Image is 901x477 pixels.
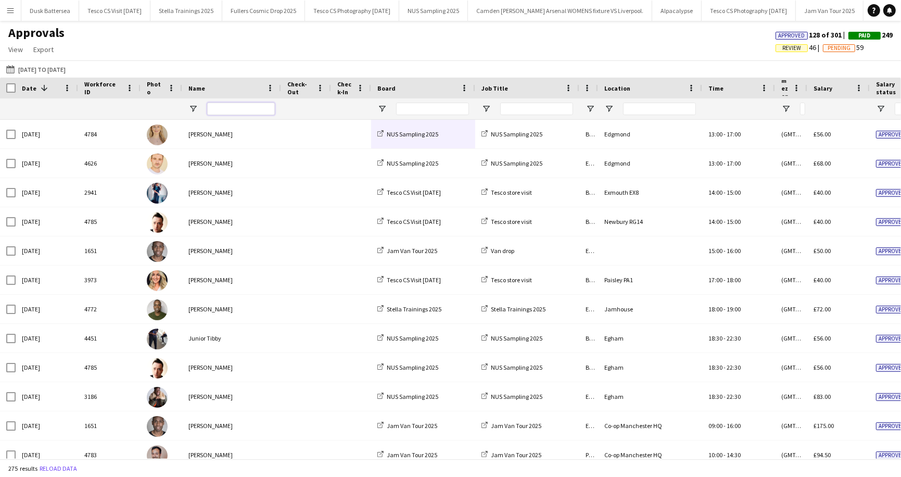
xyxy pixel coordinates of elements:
[491,422,541,430] span: Jam Van Tour 2025
[481,422,541,430] a: Jam Van Tour 2025
[182,207,281,236] div: [PERSON_NAME]
[150,1,222,21] button: Stella Trainings 2025
[16,295,78,323] div: [DATE]
[29,43,58,56] a: Export
[598,441,702,469] div: Co-op Manchester HQ
[78,149,141,178] div: 4626
[481,130,542,138] a: NUS Sampling 2025
[491,305,545,313] span: Stella Trainings 2025
[814,247,831,255] span: £50.00
[481,159,542,167] a: NUS Sampling 2025
[22,84,36,92] span: Date
[598,120,702,148] div: Edgmond
[775,411,807,440] div: (GMT/BST) [GEOGRAPHIC_DATA]
[775,149,807,178] div: (GMT/BST) [GEOGRAPHIC_DATA]
[781,69,789,108] span: Timezone
[4,63,68,76] button: [DATE] to [DATE]
[724,363,726,371] span: -
[775,266,807,294] div: (GMT/BST) [GEOGRAPHIC_DATA]
[724,334,726,342] span: -
[16,178,78,207] div: [DATE]
[727,218,741,225] span: 15:00
[727,247,741,255] span: 16:00
[79,1,150,21] button: Tesco CS Visit [DATE]
[491,189,532,196] span: Tesco store visit
[147,80,163,96] span: Photo
[776,30,848,40] span: 128 of 301
[182,295,281,323] div: [PERSON_NAME]
[387,218,441,225] span: Tesco CS Visit [DATE]
[16,441,78,469] div: [DATE]
[848,30,893,40] span: 249
[724,130,726,138] span: -
[814,334,831,342] span: £56.00
[814,393,831,400] span: £83.00
[377,247,437,255] a: Jam Van Tour 2025
[147,387,168,408] img: Ayodele Adeniji
[727,276,741,284] span: 18:00
[182,266,281,294] div: [PERSON_NAME]
[16,266,78,294] div: [DATE]
[579,266,598,294] div: Brand Ambassador
[387,159,438,167] span: NUS Sampling 2025
[78,324,141,353] div: 4451
[188,84,205,92] span: Name
[724,305,726,313] span: -
[396,103,469,115] input: Board Filter Input
[775,207,807,236] div: (GMT/BST) [GEOGRAPHIC_DATA]
[598,266,702,294] div: Paisley PA1
[481,451,541,459] a: Jam Van Tour 2025
[78,353,141,382] div: 4785
[814,84,832,92] span: Salary
[598,324,702,353] div: Egham
[727,305,741,313] span: 19:00
[287,80,312,96] span: Check-Out
[727,130,741,138] span: 17:00
[377,276,441,284] a: Tesco CS Visit [DATE]
[800,103,805,115] input: Timezone Filter Input
[598,353,702,382] div: Egham
[598,295,702,323] div: Jamhouse
[491,451,541,459] span: Jam Van Tour 2025
[814,130,831,138] span: £56.00
[481,189,532,196] a: Tesco store visit
[579,120,598,148] div: Brand Ambassador
[147,416,168,437] img: peter adams
[708,218,722,225] span: 14:00
[182,149,281,178] div: [PERSON_NAME]
[387,276,441,284] span: Tesco CS Visit [DATE]
[399,1,468,21] button: NUS Sampling 2025
[481,393,542,400] a: NUS Sampling 2025
[491,393,542,400] span: NUS Sampling 2025
[377,159,438,167] a: NUS Sampling 2025
[147,124,168,145] img: Shahna Astill
[724,422,726,430] span: -
[579,324,598,353] div: Brand Ambassador
[727,422,741,430] span: 16:00
[724,451,726,459] span: -
[147,154,168,174] img: Thomas Parker
[708,276,722,284] span: 17:00
[708,305,722,313] span: 18:00
[491,247,514,255] span: Van drop
[78,441,141,469] div: 4783
[33,45,54,54] span: Export
[828,45,851,52] span: Pending
[708,159,722,167] span: 13:00
[708,130,722,138] span: 13:00
[387,247,437,255] span: Jam Van Tour 2025
[708,247,722,255] span: 15:00
[579,178,598,207] div: Brand Ambassador
[147,183,168,204] img: Danielle Pearson
[586,104,595,114] button: Open Filter Menu
[468,1,652,21] button: Camden [PERSON_NAME] Arsenal WOMENS fixture VS Liverpool.
[579,295,598,323] div: Event Manager
[387,393,438,400] span: NUS Sampling 2025
[387,189,441,196] span: Tesco CS Visit [DATE]
[387,334,438,342] span: NUS Sampling 2025
[598,178,702,207] div: Exmouth EX8
[387,305,441,313] span: Stella Trainings 2025
[779,32,805,39] span: Approved
[814,218,831,225] span: £40.00
[16,120,78,148] div: [DATE]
